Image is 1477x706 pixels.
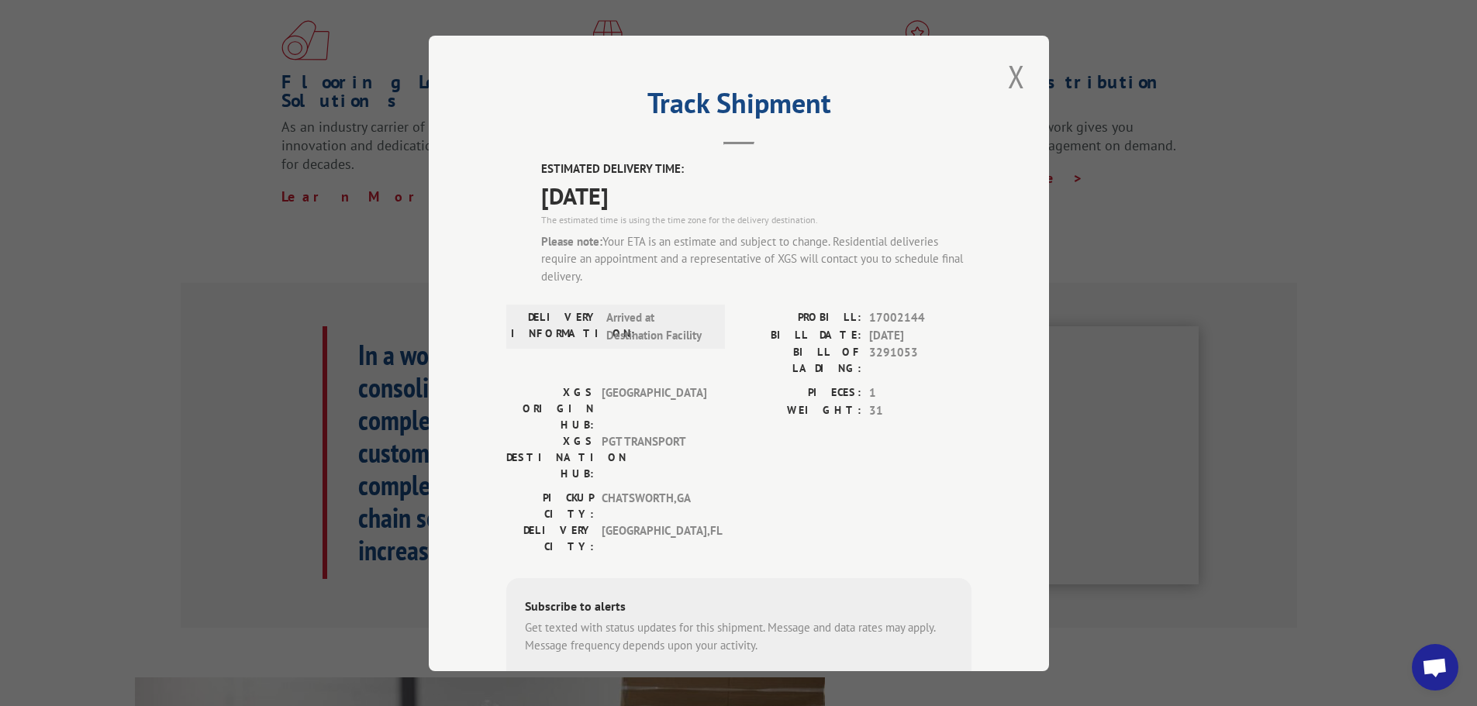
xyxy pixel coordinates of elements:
label: PROBILL: [739,309,861,327]
label: PIECES: [739,384,861,402]
strong: Please note: [541,233,602,248]
label: XGS ORIGIN HUB: [506,384,594,433]
div: The estimated time is using the time zone for the delivery destination. [541,212,971,226]
button: Close modal [1003,55,1030,98]
label: WEIGHT: [739,401,861,419]
div: Get texted with status updates for this shipment. Message and data rates may apply. Message frequ... [525,619,953,654]
span: 17002144 [869,309,971,327]
label: PICKUP CITY: [506,490,594,522]
span: 1 [869,384,971,402]
label: BILL DATE: [739,326,861,344]
label: ESTIMATED DELIVERY TIME: [541,160,971,178]
label: DELIVERY CITY: [506,522,594,555]
span: [GEOGRAPHIC_DATA] [602,384,706,433]
label: XGS DESTINATION HUB: [506,433,594,482]
span: Arrived at Destination Facility [606,309,711,344]
span: PGT TRANSPORT [602,433,706,482]
h2: Track Shipment [506,92,971,122]
span: 31 [869,401,971,419]
span: [DATE] [869,326,971,344]
div: Subscribe to alerts [525,597,953,619]
span: 3291053 [869,344,971,377]
span: [DATE] [541,177,971,212]
span: [GEOGRAPHIC_DATA] , FL [602,522,706,555]
a: Open chat [1412,644,1458,691]
div: Your ETA is an estimate and subject to change. Residential deliveries require an appointment and ... [541,232,971,285]
span: CHATSWORTH , GA [602,490,706,522]
label: DELIVERY INFORMATION: [511,309,599,344]
label: BILL OF LADING: [739,344,861,377]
